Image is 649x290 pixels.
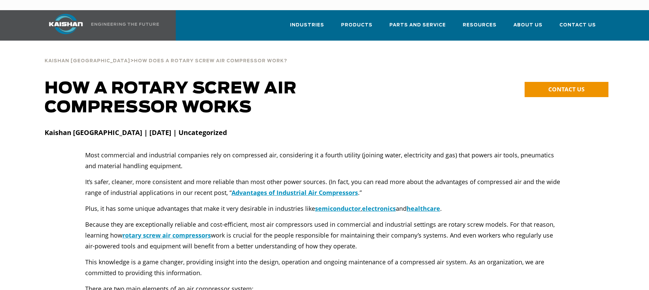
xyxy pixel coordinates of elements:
[525,82,608,97] a: CONTACT US
[290,16,324,39] a: Industries
[85,150,564,171] p: Most commercial and industrial companies rely on compressed air, considering it a fourth utility ...
[45,128,227,137] strong: Kaishan [GEOGRAPHIC_DATA] | [DATE] | Uncategorized
[41,10,160,41] a: Kaishan USA
[463,16,497,39] a: Resources
[134,59,287,63] span: How Does A Rotary Screw Air Compressor Work?
[134,58,287,64] a: How Does A Rotary Screw Air Compressor Work?
[315,204,361,213] a: semiconductor
[341,21,372,29] span: Products
[362,204,396,213] a: electronics
[463,21,497,29] span: Resources
[341,16,372,39] a: Products
[45,58,130,64] a: Kaishan [GEOGRAPHIC_DATA]
[45,59,130,63] span: Kaishan [GEOGRAPHIC_DATA]
[45,79,400,117] h1: How a Rotary Screw Air Compressor Works
[41,14,91,34] img: kaishan logo
[85,176,564,198] p: It’s safer, cleaner, more consistent and more reliable than most other power sources. (In fact, y...
[559,16,596,39] a: Contact Us
[559,21,596,29] span: Contact Us
[389,21,446,29] span: Parts and Service
[45,51,287,66] div: >
[85,256,564,278] p: This knowledge is a game changer, providing insight into the design, operation and ongoing mainte...
[91,23,159,26] img: Engineering the future
[232,188,358,197] a: Advantages of Industrial Air Compressors
[85,219,564,251] p: Because they are exceptionally reliable and cost-efficient, most air compressors used in commerci...
[389,16,446,39] a: Parts and Service
[407,204,440,213] a: healthcare
[513,21,543,29] span: About Us
[513,16,543,39] a: About Us
[85,203,564,214] p: Plus, it has some unique advantages that make it very desirable in industries like , and .
[290,21,324,29] span: Industries
[122,231,211,239] a: rotary screw air compressors
[548,85,584,93] span: CONTACT US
